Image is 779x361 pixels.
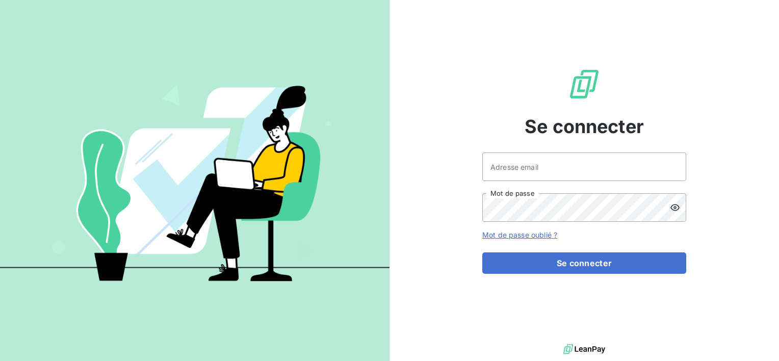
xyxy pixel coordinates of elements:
[563,342,605,357] img: logo
[482,230,557,239] a: Mot de passe oublié ?
[525,113,644,140] span: Se connecter
[568,68,601,100] img: Logo LeanPay
[482,252,686,274] button: Se connecter
[482,152,686,181] input: placeholder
